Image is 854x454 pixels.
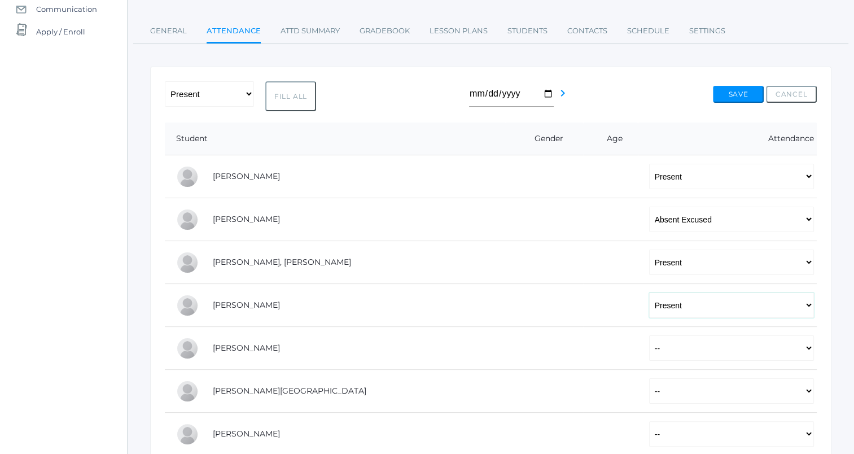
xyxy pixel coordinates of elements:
[213,257,351,267] a: [PERSON_NAME], [PERSON_NAME]
[265,81,316,111] button: Fill All
[176,251,199,274] div: Presley Davenport
[176,423,199,446] div: Marissa Myers
[506,123,584,155] th: Gender
[556,86,570,100] i: chevron_right
[176,380,199,403] div: Austin Hill
[36,20,85,43] span: Apply / Enroll
[567,20,607,42] a: Contacts
[176,208,199,231] div: Eva Carr
[213,300,280,310] a: [PERSON_NAME]
[556,91,570,102] a: chevron_right
[583,123,637,155] th: Age
[207,20,261,44] a: Attendance
[176,294,199,317] div: LaRae Erner
[507,20,548,42] a: Students
[430,20,488,42] a: Lesson Plans
[176,337,199,360] div: Rachel Hayton
[213,343,280,353] a: [PERSON_NAME]
[627,20,669,42] a: Schedule
[213,386,366,396] a: [PERSON_NAME][GEOGRAPHIC_DATA]
[713,86,764,103] button: Save
[281,20,340,42] a: Attd Summary
[689,20,725,42] a: Settings
[213,214,280,224] a: [PERSON_NAME]
[165,123,506,155] th: Student
[150,20,187,42] a: General
[213,171,280,181] a: [PERSON_NAME]
[176,165,199,188] div: Pierce Brozek
[360,20,410,42] a: Gradebook
[638,123,817,155] th: Attendance
[766,86,817,103] button: Cancel
[213,429,280,439] a: [PERSON_NAME]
